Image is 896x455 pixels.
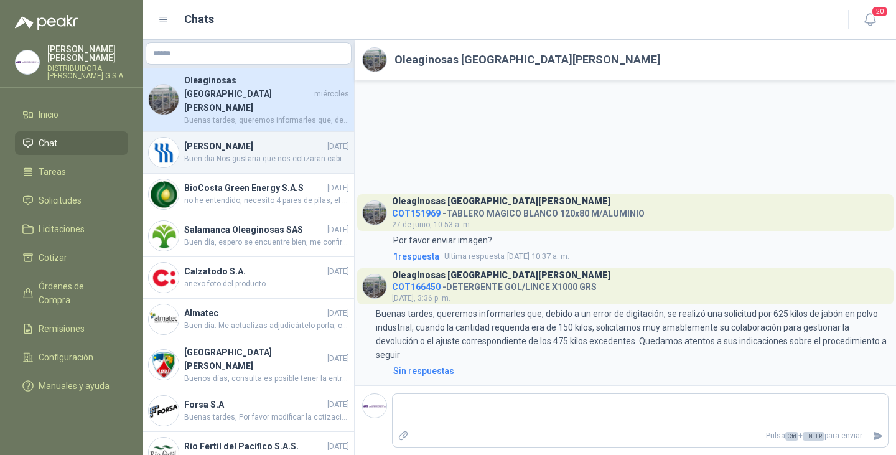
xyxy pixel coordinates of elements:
button: Enviar [867,425,888,447]
img: Company Logo [16,50,39,74]
span: 1 respuesta [393,250,439,263]
h4: Rio Fertil del Pacífico S.A.S. [184,439,325,453]
a: Manuales y ayuda [15,374,128,398]
a: Órdenes de Compra [15,274,128,312]
h4: Calzatodo S.A. [184,265,325,278]
p: Por favor enviar imagen? [393,233,492,247]
h4: Oleaginosas [GEOGRAPHIC_DATA][PERSON_NAME] [184,73,312,115]
span: [DATE] [327,441,349,453]
p: [PERSON_NAME] [PERSON_NAME] [47,45,128,62]
h4: Almatec [184,306,325,320]
span: Solicitudes [39,194,82,207]
span: miércoles [314,88,349,100]
span: [DATE], 3:36 p. m. [392,294,450,303]
span: ENTER [803,432,824,441]
img: Company Logo [363,394,386,418]
a: Chat [15,131,128,155]
a: Company LogoSalamanca Oleaginosas SAS[DATE]Buen día, espero se encuentre bien, me confirma por fa... [143,215,354,257]
span: [DATE] [327,141,349,152]
label: Adjuntar archivos [393,425,414,447]
h4: Forsa S.A [184,398,325,411]
img: Company Logo [149,221,179,251]
img: Company Logo [149,138,179,167]
a: Solicitudes [15,189,128,212]
h3: Oleaginosas [GEOGRAPHIC_DATA][PERSON_NAME] [392,198,610,205]
h3: Oleaginosas [GEOGRAPHIC_DATA][PERSON_NAME] [392,272,610,279]
span: 20 [871,6,889,17]
a: Licitaciones [15,217,128,241]
span: Buen dia Nos gustaria que nos cotizaran cabinas de sonido un poco mas grandes, microfono inalambr... [184,153,349,165]
span: no he entendido, necesito 4 pares de pilas, el par me cuesta 31.280+ iva ? [184,195,349,207]
button: 20 [859,9,881,31]
a: 1respuestaUltima respuesta[DATE] 10:37 a. m. [391,250,889,263]
span: Cotizar [39,251,67,265]
span: [DATE] [327,266,349,278]
img: Company Logo [149,396,179,426]
p: Pulsa + para enviar [414,425,868,447]
img: Company Logo [149,85,179,115]
span: Manuales y ayuda [39,379,110,393]
img: Logo peakr [15,15,78,30]
span: Órdenes de Compra [39,279,116,307]
a: Company LogoBioCosta Green Energy S.A.S[DATE]no he entendido, necesito 4 pares de pilas, el par m... [143,174,354,215]
a: Company LogoOleaginosas [GEOGRAPHIC_DATA][PERSON_NAME]miércolesBuenas tardes, queremos informarle... [143,68,354,132]
div: Sin respuestas [393,364,454,378]
a: Inicio [15,103,128,126]
img: Company Logo [363,274,386,298]
span: [DATE] [327,182,349,194]
span: Inicio [39,108,58,121]
span: Buen dia. Me actualizas adjudicártelo porfa, con el mismo precio que estaba [184,320,349,332]
span: Licitaciones [39,222,85,236]
img: Company Logo [149,179,179,209]
span: Ctrl [785,432,798,441]
img: Company Logo [363,201,386,225]
span: Remisiones [39,322,85,335]
img: Company Logo [149,350,179,380]
p: DISTRIBUIDORA [PERSON_NAME] G S.A [47,65,128,80]
h4: - TABLERO MAGICO BLANCO 120x80 M/ALUMINIO [392,205,645,217]
span: Buenos días, consulta es posible tener la entrega del producto antes de los 8 días? [184,373,349,385]
h4: [PERSON_NAME] [184,139,325,153]
a: Tareas [15,160,128,184]
h4: - DETERGENTE GOL/LINCE X1000 GRS [392,279,610,291]
span: Chat [39,136,57,150]
a: Remisiones [15,317,128,340]
a: Cotizar [15,246,128,270]
span: [DATE] [327,353,349,365]
span: COT151969 [392,209,441,218]
a: Company LogoCalzatodo S.A.[DATE]anexo foto del producto [143,257,354,299]
span: Ultima respuesta [444,250,505,263]
span: COT166450 [392,282,441,292]
span: 27 de junio, 10:53 a. m. [392,220,472,229]
span: Buen día, espero se encuentre bien, me confirma por favor la fecha de entrega [184,237,349,248]
h4: BioCosta Green Energy S.A.S [184,181,325,195]
h1: Chats [184,11,214,28]
h2: Oleaginosas [GEOGRAPHIC_DATA][PERSON_NAME] [394,51,661,68]
img: Company Logo [149,263,179,293]
a: Company LogoAlmatec[DATE]Buen dia. Me actualizas adjudicártelo porfa, con el mismo precio que estaba [143,299,354,340]
h4: [GEOGRAPHIC_DATA][PERSON_NAME] [184,345,325,373]
span: Configuración [39,350,93,364]
span: [DATE] [327,224,349,236]
span: Tareas [39,165,66,179]
span: [DATE] [327,307,349,319]
span: anexo foto del producto [184,278,349,290]
span: Buenas tardes, queremos informarles que, debido a un error de digitación, se realizó una solicitu... [184,115,349,126]
a: Company Logo[GEOGRAPHIC_DATA][PERSON_NAME][DATE]Buenos días, consulta es posible tener la entrega... [143,340,354,390]
a: Sin respuestas [391,364,889,378]
span: [DATE] 10:37 a. m. [444,250,569,263]
span: Buenas tardes, Por favor modificar la cotización paq x 10 und muchas gracias [184,411,349,423]
p: Buenas tardes, queremos informarles que, debido a un error de digitación, se realizó una solicitu... [376,307,889,362]
a: Company LogoForsa S.A[DATE]Buenas tardes, Por favor modificar la cotización paq x 10 und muchas g... [143,390,354,432]
img: Company Logo [149,304,179,334]
a: Company Logo[PERSON_NAME][DATE]Buen dia Nos gustaria que nos cotizaran cabinas de sonido un poco ... [143,132,354,174]
a: Configuración [15,345,128,369]
span: [DATE] [327,399,349,411]
h4: Salamanca Oleaginosas SAS [184,223,325,237]
img: Company Logo [363,48,386,72]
